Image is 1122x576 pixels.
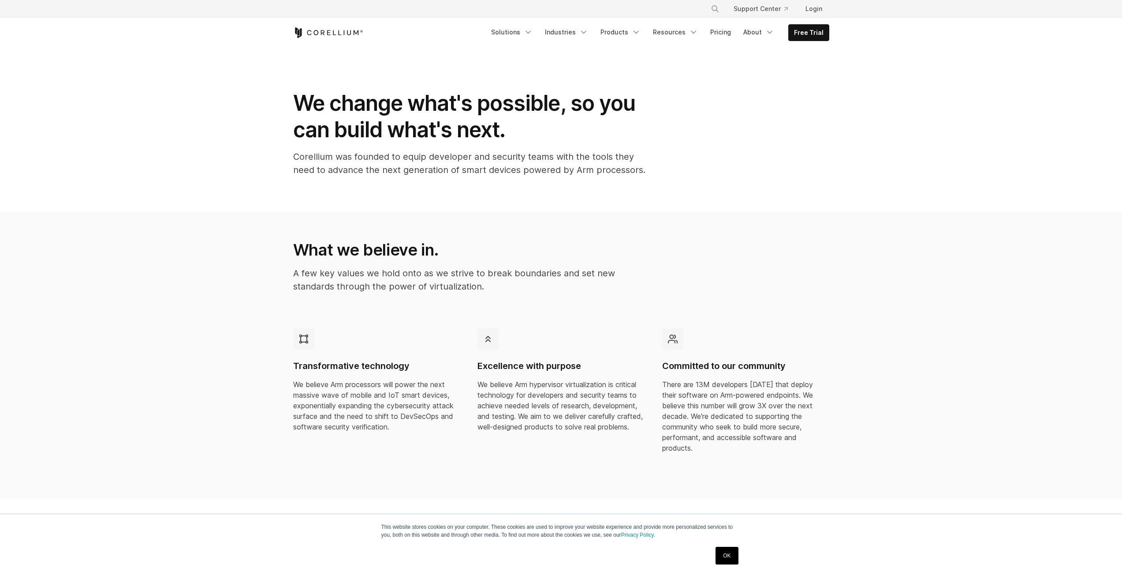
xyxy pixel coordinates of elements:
a: Resources [648,24,703,40]
h1: We change what's possible, so you can build what's next. [293,90,646,143]
p: There are 13M developers [DATE] that deploy their software on Arm-powered endpoints. We believe t... [662,379,829,453]
a: Pricing [705,24,736,40]
a: Support Center [727,1,795,17]
a: Solutions [486,24,538,40]
h4: Committed to our community [662,360,829,372]
div: Navigation Menu [486,24,829,41]
div: Navigation Menu [700,1,829,17]
h2: What we believe in. [293,240,645,260]
p: This website stores cookies on your computer. These cookies are used to improve your website expe... [381,523,741,539]
a: OK [716,547,738,565]
a: Privacy Policy. [621,532,655,538]
p: A few key values we hold onto as we strive to break boundaries and set new standards through the ... [293,267,645,293]
a: Login [798,1,829,17]
p: Corellium was founded to equip developer and security teams with the tools they need to advance t... [293,150,646,177]
a: Free Trial [789,25,829,41]
a: Corellium Home [293,27,363,38]
h4: Excellence with purpose [477,360,645,372]
a: Products [595,24,646,40]
h4: Transformative technology [293,360,460,372]
button: Search [707,1,723,17]
p: We believe Arm processors will power the next massive wave of mobile and IoT smart devices, expon... [293,379,460,432]
a: About [738,24,779,40]
a: Industries [540,24,593,40]
p: We believe Arm hypervisor virtualization is critical technology for developers and security teams... [477,379,645,432]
